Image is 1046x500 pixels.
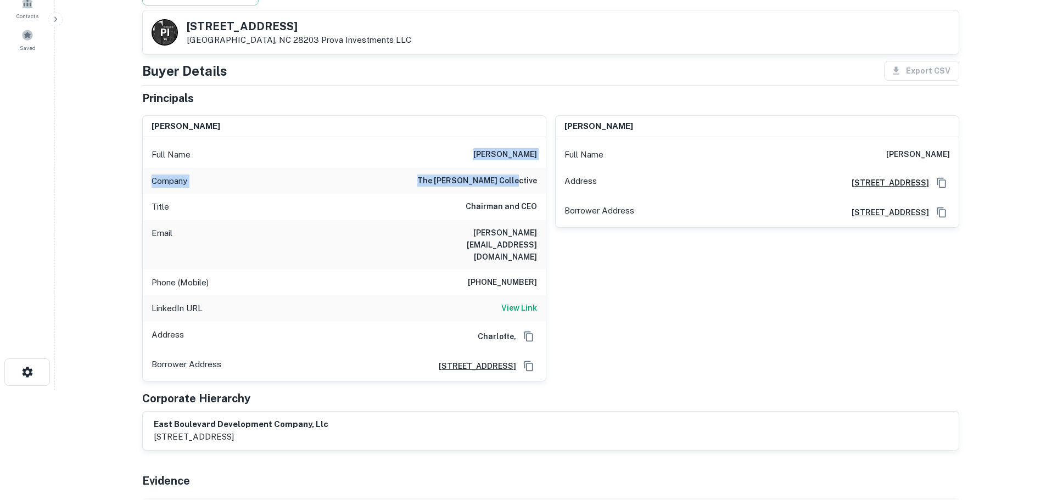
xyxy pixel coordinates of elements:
[152,200,169,214] p: Title
[142,90,194,106] h5: Principals
[152,358,221,374] p: Borrower Address
[142,61,227,81] h4: Buyer Details
[521,328,537,345] button: Copy Address
[564,120,633,133] h6: [PERSON_NAME]
[473,148,537,161] h6: [PERSON_NAME]
[430,360,516,372] a: [STREET_ADDRESS]
[152,328,184,345] p: Address
[142,473,190,489] h5: Evidence
[886,148,950,161] h6: [PERSON_NAME]
[152,148,191,161] p: Full Name
[405,227,537,263] h6: [PERSON_NAME][EMAIL_ADDRESS][DOMAIN_NAME]
[152,120,220,133] h6: [PERSON_NAME]
[20,43,36,52] span: Saved
[154,418,328,431] h6: east boulevard development company, llc
[187,21,411,32] h5: [STREET_ADDRESS]
[991,412,1046,465] iframe: Chat Widget
[468,276,537,289] h6: [PHONE_NUMBER]
[564,175,597,191] p: Address
[152,175,187,188] p: Company
[933,175,950,191] button: Copy Address
[564,204,634,221] p: Borrower Address
[16,12,38,20] span: Contacts
[564,148,603,161] p: Full Name
[154,430,328,443] p: [STREET_ADDRESS]
[187,35,411,45] p: [GEOGRAPHIC_DATA], NC 28203
[843,177,929,189] a: [STREET_ADDRESS]
[152,302,203,315] p: LinkedIn URL
[321,35,411,44] a: Prova Investments LLC
[501,302,537,314] h6: View Link
[152,227,172,263] p: Email
[469,330,516,342] h6: Charlotte,
[466,200,537,214] h6: Chairman and CEO
[843,206,929,218] a: [STREET_ADDRESS]
[142,390,250,407] h5: Corporate Hierarchy
[521,358,537,374] button: Copy Address
[417,175,537,188] h6: the [PERSON_NAME] collective
[152,276,209,289] p: Phone (Mobile)
[933,204,950,221] button: Copy Address
[501,302,537,315] a: View Link
[160,25,169,40] p: P I
[129,36,211,52] div: Sending borrower request to AI...
[3,25,52,54] a: Saved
